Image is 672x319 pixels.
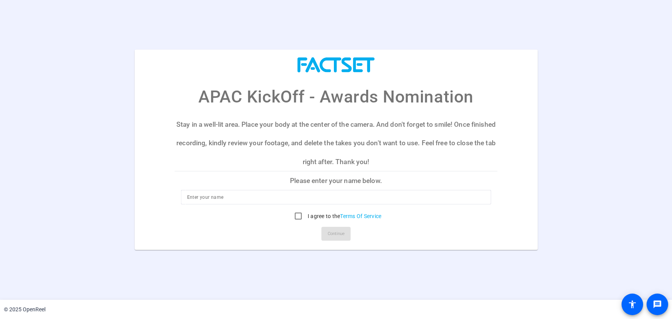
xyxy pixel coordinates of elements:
p: Stay in a well-lit area. Place your body at the center of the camera. And don't forget to smile! ... [175,115,498,171]
label: I agree to the [306,212,382,220]
img: company-logo [298,57,375,72]
a: Terms Of Service [340,213,381,219]
input: Enter your name [187,193,485,202]
p: Please enter your name below. [175,171,498,190]
mat-icon: accessibility [628,300,637,309]
p: APAC KickOff - Awards Nomination [198,84,474,109]
mat-icon: message [653,300,662,309]
div: © 2025 OpenReel [4,306,45,314]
